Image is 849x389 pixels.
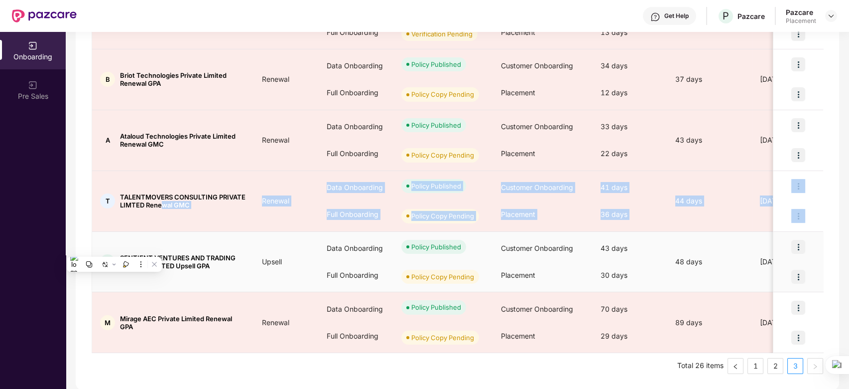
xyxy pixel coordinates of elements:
img: icon [791,209,805,223]
span: Briot Technologies Private Limited Renewal GPA [120,71,246,87]
div: Get Help [664,12,689,20]
img: svg+xml;base64,PHN2ZyB3aWR0aD0iMjAiIGhlaWdodD0iMjAiIHZpZXdCb3g9IjAgMCAyMCAyMCIgZmlsbD0ibm9uZSIgeG... [28,41,38,51]
li: Total 26 items [677,358,724,374]
span: Customer Onboarding [501,305,573,313]
div: 43 days [593,235,667,262]
div: Policy Copy Pending [411,89,474,99]
div: A [100,133,115,148]
div: [DATE] [752,135,827,146]
li: 3 [787,358,803,374]
img: icon [791,240,805,254]
div: [DATE] [752,317,827,328]
img: svg+xml;base64,PHN2ZyBpZD0iRHJvcGRvd24tMzJ4MzIiIHhtbG5zPSJodHRwOi8vd3d3LnczLm9yZy8yMDAwL3N2ZyIgd2... [827,12,835,20]
div: 70 days [593,296,667,323]
span: Customer Onboarding [501,122,573,131]
div: S [100,254,115,269]
img: icon [791,270,805,284]
a: 1 [748,359,763,374]
li: 1 [747,358,763,374]
div: 30 days [593,262,667,289]
div: 89 days [667,317,752,328]
div: Full Onboarding [319,323,393,350]
div: Full Onboarding [319,140,393,167]
div: 29 days [593,323,667,350]
div: [DATE] [752,74,827,85]
div: M [100,315,115,330]
div: Data Onboarding [319,296,393,323]
span: Placement [501,88,535,97]
button: right [807,358,823,374]
div: Policy Published [411,120,461,130]
span: Placement [501,149,535,158]
img: icon [791,27,805,41]
span: Customer Onboarding [501,183,573,192]
div: B [100,72,115,87]
div: 33 days [593,113,667,140]
span: left [732,364,738,370]
span: Placement [501,28,535,36]
div: Data Onboarding [319,174,393,201]
span: right [812,364,818,370]
div: 36 days [593,201,667,228]
span: Upsell [254,257,290,266]
div: 34 days [593,52,667,79]
div: 13 days [593,19,667,46]
span: Customer Onboarding [501,61,573,70]
span: Customer Onboarding [501,244,573,252]
span: Renewal [254,196,297,205]
div: Full Onboarding [319,262,393,289]
div: 41 days [593,174,667,201]
img: svg+xml;base64,PHN2ZyBpZD0iSGVscC0zMngzMiIgeG1sbnM9Imh0dHA6Ly93d3cudzMub3JnLzIwMDAvc3ZnIiB3aWR0aD... [650,12,660,22]
img: svg+xml;base64,PHN2ZyB3aWR0aD0iMjAiIGhlaWdodD0iMjAiIHZpZXdCb3g9IjAgMCAyMCAyMCIgZmlsbD0ibm9uZSIgeG... [28,80,38,90]
div: Policy Published [411,242,461,252]
div: 12 days [593,79,667,106]
div: Data Onboarding [319,235,393,262]
span: Renewal [254,136,297,144]
img: icon [791,179,805,193]
a: 3 [788,359,803,374]
button: left [728,358,743,374]
div: Data Onboarding [319,52,393,79]
img: icon [791,118,805,132]
div: Pazcare [737,11,765,21]
img: icon [791,301,805,315]
div: 37 days [667,74,752,85]
img: New Pazcare Logo [12,9,77,22]
div: Policy Published [411,59,461,69]
li: Next Page [807,358,823,374]
div: Full Onboarding [319,201,393,228]
div: 22 days [593,140,667,167]
div: [DATE] [752,195,827,206]
a: 2 [768,359,783,374]
span: Mirage AEC Private Limited Renewal GPA [120,315,246,331]
span: Ataloud Technologies Private Limited Renewal GMC [120,132,246,148]
div: Policy Copy Pending [411,272,474,282]
div: 48 days [667,256,752,267]
div: Placement [786,17,816,25]
span: P [723,10,729,22]
div: Policy Copy Pending [411,333,474,343]
span: Placement [501,210,535,218]
div: Data Onboarding [319,113,393,140]
div: Policy Copy Pending [411,211,474,221]
span: SENTIENT VENTURES AND TRADING PRIVATE LIMITED Upsell GPA [120,254,246,270]
img: icon [791,87,805,101]
span: Renewal [254,75,297,83]
img: icon [791,148,805,162]
div: Full Onboarding [319,19,393,46]
div: 43 days [667,135,752,146]
div: 44 days [667,195,752,206]
div: Policy Published [411,302,461,312]
span: Renewal [254,318,297,327]
div: Pazcare [786,7,816,17]
img: icon [791,57,805,71]
span: TALENTMOVERS CONSULTING PRIVATE LIMTED Renewal GMC [120,193,246,209]
div: Full Onboarding [319,79,393,106]
span: Placement [501,332,535,340]
li: Previous Page [728,358,743,374]
li: 2 [767,358,783,374]
div: Policy Copy Pending [411,150,474,160]
div: [DATE] [752,256,827,267]
div: Policy Published [411,181,461,191]
span: Placement [501,271,535,279]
